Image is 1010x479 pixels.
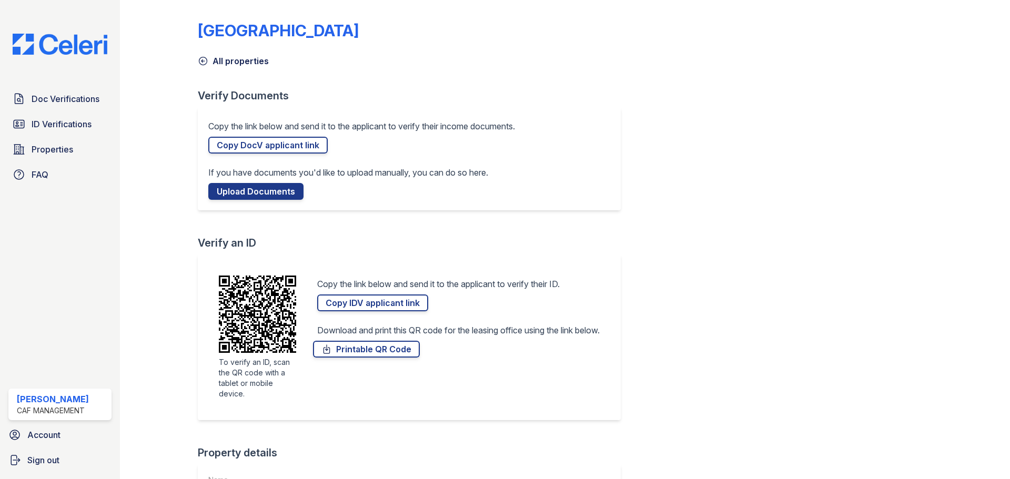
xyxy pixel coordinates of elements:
a: Printable QR Code [313,341,420,358]
a: Upload Documents [208,183,304,200]
div: To verify an ID, scan the QR code with a tablet or mobile device. [219,357,296,399]
span: Account [27,429,60,441]
span: Properties [32,143,73,156]
img: CE_Logo_Blue-a8612792a0a2168367f1c8372b55b34899dd931a85d93a1a3d3e32e68fde9ad4.png [4,34,116,55]
p: Download and print this QR code for the leasing office using the link below. [317,324,600,337]
a: ID Verifications [8,114,112,135]
div: Verify an ID [198,236,629,250]
div: CAF Management [17,405,89,416]
a: Account [4,424,116,445]
a: Doc Verifications [8,88,112,109]
a: Copy DocV applicant link [208,137,328,154]
p: Copy the link below and send it to the applicant to verify their income documents. [208,120,515,133]
span: FAQ [32,168,48,181]
span: Sign out [27,454,59,466]
span: ID Verifications [32,118,92,130]
a: FAQ [8,164,112,185]
a: All properties [198,55,269,67]
p: Copy the link below and send it to the applicant to verify their ID. [317,278,560,290]
div: Verify Documents [198,88,629,103]
div: Property details [198,445,629,460]
div: [GEOGRAPHIC_DATA] [198,21,359,40]
p: If you have documents you'd like to upload manually, you can do so here. [208,166,488,179]
a: Sign out [4,450,116,471]
span: Doc Verifications [32,93,99,105]
a: Copy IDV applicant link [317,294,428,311]
a: Properties [8,139,112,160]
div: [PERSON_NAME] [17,393,89,405]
